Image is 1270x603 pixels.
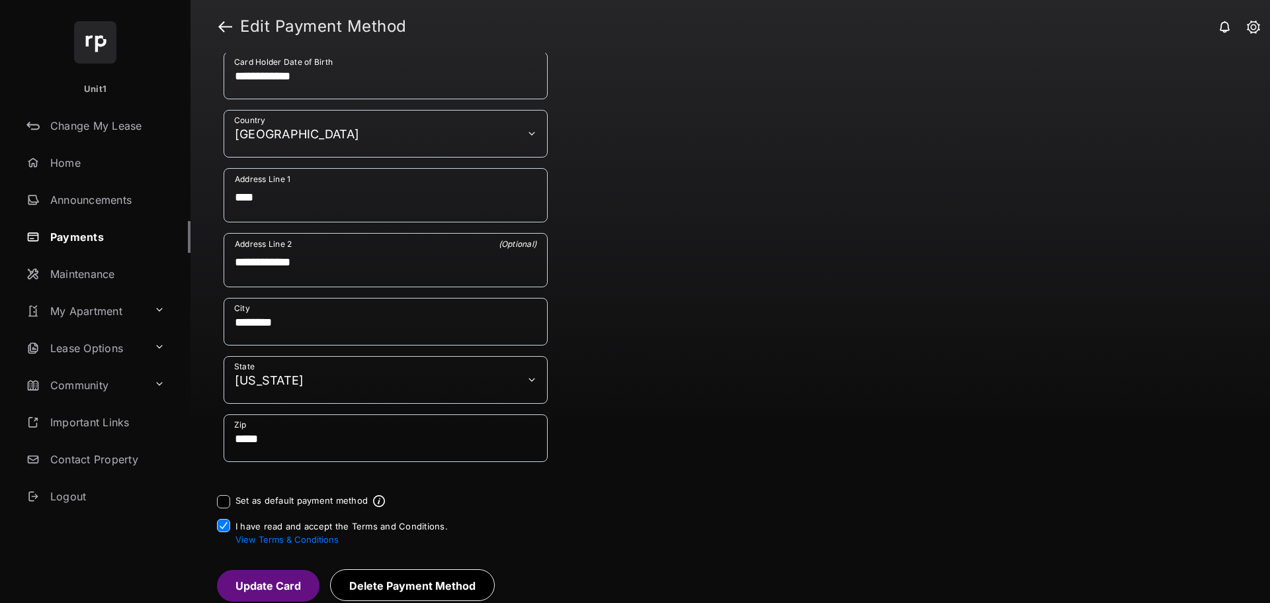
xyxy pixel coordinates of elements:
button: I have read and accept the Terms and Conditions. [235,534,339,545]
a: Payments [21,221,190,253]
button: Update Card [217,570,319,602]
a: Lease Options [21,332,149,364]
button: Delete Payment Method [330,569,495,601]
a: Contact Property [21,443,190,475]
div: payment_method_screening[postal_addresses][country] [224,110,548,158]
strong: Edit Payment Method [240,19,407,34]
a: Community [21,369,149,401]
p: Unit1 [84,83,106,96]
label: Set as default payment method [235,495,368,506]
img: svg+xml;base64,PHN2ZyB4bWxucz0iaHR0cDovL3d3dy53My5vcmcvMjAwMC9zdmciIHdpZHRoPSI2NCIgaGVpZ2h0PSI2NC... [74,21,116,64]
a: Announcements [21,184,190,216]
a: My Apartment [21,295,149,327]
div: payment_method_screening[postal_addresses][locality] [224,298,548,346]
div: payment_method_screening[postal_addresses][addressLine1] [224,168,548,222]
div: payment_method_screening[postal_addresses][administrativeArea] [224,356,548,404]
div: payment_method_screening[postal_addresses][addressLine2] [224,233,548,287]
span: Default payment method info [373,495,385,507]
a: Home [21,147,190,179]
div: payment_method_screening[postal_addresses][postalCode] [224,414,548,462]
a: Change My Lease [21,110,190,142]
a: Important Links [21,406,170,438]
a: Maintenance [21,258,190,290]
a: Logout [21,481,190,512]
span: I have read and accept the Terms and Conditions. [235,521,448,545]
